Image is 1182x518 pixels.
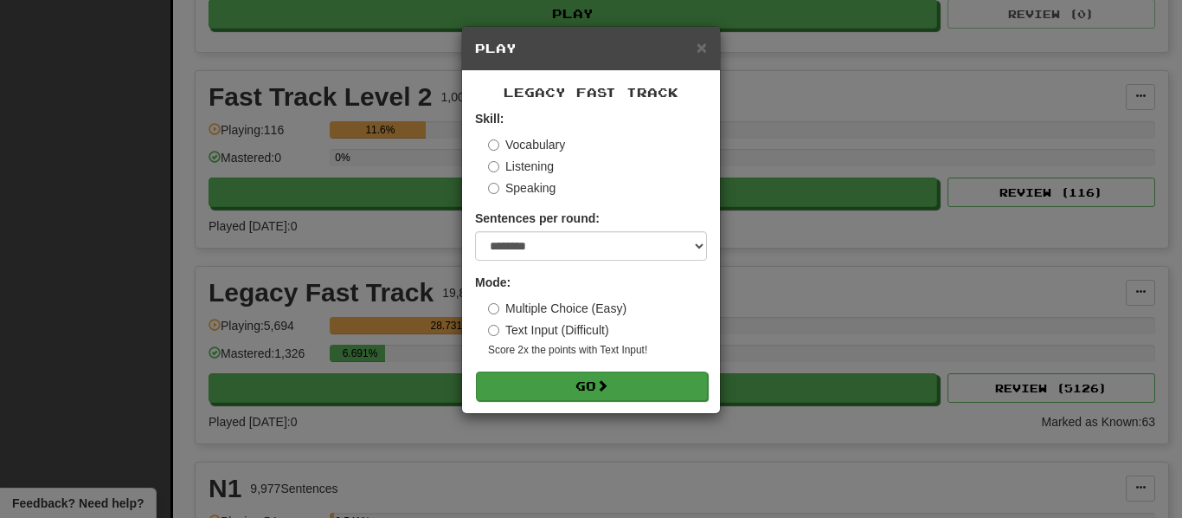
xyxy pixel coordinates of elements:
[488,325,499,336] input: Text Input (Difficult)
[488,136,565,153] label: Vocabulary
[476,372,708,401] button: Go
[488,300,626,317] label: Multiple Choice (Easy)
[475,275,511,289] strong: Mode:
[488,183,499,194] input: Speaking
[488,303,499,314] input: Multiple Choice (Easy)
[488,179,556,197] label: Speaking
[488,161,499,172] input: Listening
[488,139,499,151] input: Vocabulary
[488,343,707,358] small: Score 2x the points with Text Input !
[488,321,609,339] label: Text Input (Difficult)
[475,40,707,57] h5: Play
[475,112,504,126] strong: Skill:
[697,38,707,56] button: Close
[488,158,554,175] label: Listening
[697,37,707,57] span: ×
[504,85,678,100] span: Legacy Fast Track
[475,210,600,227] label: Sentences per round:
